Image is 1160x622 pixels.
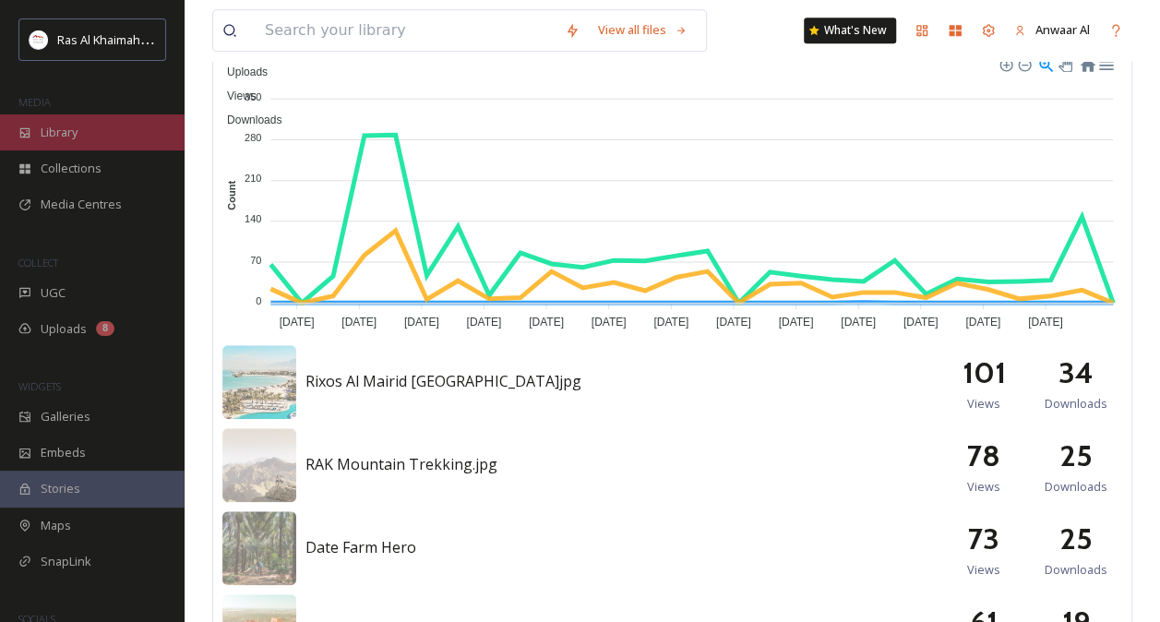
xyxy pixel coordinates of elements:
span: Views [967,561,1000,579]
h2: 25 [1059,434,1093,478]
tspan: [DATE] [653,316,688,329]
div: Selection Zoom [1037,55,1053,71]
h2: 25 [1059,517,1093,561]
div: Panning [1058,58,1070,69]
span: WIDGETS [18,379,61,393]
span: Embeds [41,444,86,461]
span: Anwaar Al [1035,21,1090,38]
tspan: [DATE] [404,316,439,329]
div: Menu [1097,55,1113,71]
tspan: 70 [250,254,261,265]
tspan: 210 [245,173,261,184]
span: Media Centres [41,196,122,213]
span: Ras Al Khaimah Tourism Development Authority [57,30,318,48]
span: Downloads [1045,395,1107,413]
span: Views [213,90,257,102]
tspan: 140 [245,213,261,224]
h2: 78 [967,434,1000,478]
span: Collections [41,160,102,177]
span: Downloads [1045,561,1107,579]
h2: 101 [963,351,1006,395]
a: What's New [804,18,896,43]
tspan: 350 [245,90,261,102]
span: UGC [41,284,66,302]
tspan: [DATE] [841,316,876,329]
img: 6af0912f-5ad3-4dba-861f-f5ab8fa920a1.jpg [222,511,296,585]
tspan: 0 [256,294,261,305]
span: RAK Mountain Trekking.jpg [305,454,497,474]
span: MEDIA [18,95,51,109]
h2: 73 [968,517,999,561]
tspan: [DATE] [529,316,564,329]
div: Zoom Out [1017,57,1030,70]
div: Reset Zoom [1079,55,1094,71]
tspan: [DATE] [1028,316,1063,329]
img: Logo_RAKTDA_RGB-01.png [30,30,48,49]
span: SnapLink [41,553,91,570]
span: Stories [41,480,80,497]
span: Downloads [1045,478,1107,496]
input: Search your library [256,10,556,51]
tspan: [DATE] [341,316,377,329]
tspan: [DATE] [903,316,939,329]
span: Galleries [41,408,90,425]
span: Library [41,124,78,141]
span: Maps [41,517,71,534]
span: Uploads [41,320,87,338]
tspan: [DATE] [965,316,1000,329]
a: Anwaar Al [1005,12,1099,48]
span: Rixos Al Mairid [GEOGRAPHIC_DATA]jpg [305,371,581,391]
tspan: [DATE] [716,316,751,329]
h2: 34 [1058,351,1094,395]
tspan: [DATE] [466,316,501,329]
span: COLLECT [18,256,58,269]
img: 5dc3d4a5-115c-47cb-9592-106444ae7da6.jpg [222,345,296,419]
span: Views [967,395,1000,413]
span: Downloads [213,114,281,126]
tspan: [DATE] [778,316,813,329]
tspan: 280 [245,132,261,143]
span: Date Farm Hero [305,537,416,557]
tspan: [DATE] [280,316,315,329]
div: 8 [96,321,114,336]
tspan: [DATE] [592,316,627,329]
span: Views [967,478,1000,496]
img: 3499d24e-6a18-4492-b40f-d547c41e8e91.jpg [222,428,296,502]
div: Zoom In [999,57,1011,70]
a: View all files [589,12,697,48]
span: Uploads [213,66,268,78]
text: Count [226,180,237,209]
